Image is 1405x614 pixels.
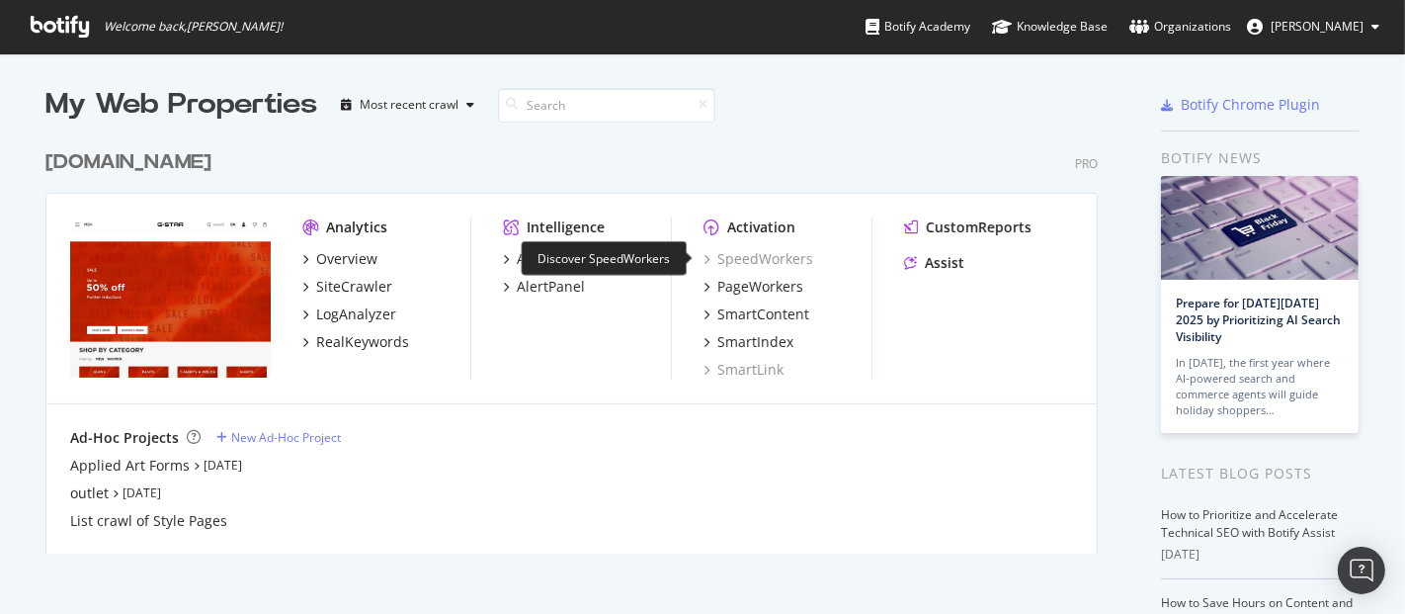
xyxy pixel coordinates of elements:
[70,511,227,531] a: List crawl of Style Pages
[231,429,341,446] div: New Ad-Hoc Project
[302,332,409,352] a: RealKeywords
[333,89,482,121] button: Most recent crawl
[316,332,409,352] div: RealKeywords
[703,332,793,352] a: SmartIndex
[360,99,458,111] div: Most recent crawl
[1161,463,1360,484] div: Latest Blog Posts
[316,277,392,297] div: SiteCrawler
[904,218,1032,237] a: CustomReports
[503,249,598,269] a: ActionBoard
[326,218,387,237] div: Analytics
[1338,547,1385,594] div: Open Intercom Messenger
[316,305,396,324] div: LogAnalyzer
[316,249,377,269] div: Overview
[1161,506,1338,541] a: How to Prioritize and Accelerate Technical SEO with Botify Assist
[216,429,341,446] a: New Ad-Hoc Project
[703,360,784,380] a: SmartLink
[70,428,179,448] div: Ad-Hoc Projects
[104,19,283,35] span: Welcome back, [PERSON_NAME] !
[717,332,793,352] div: SmartIndex
[70,456,190,476] a: Applied Art Forms
[302,305,396,324] a: LogAnalyzer
[703,249,813,269] a: SpeedWorkers
[926,218,1032,237] div: CustomReports
[925,253,964,273] div: Assist
[503,277,585,297] a: AlertPanel
[1181,95,1320,115] div: Botify Chrome Plugin
[703,277,803,297] a: PageWorkers
[1176,355,1344,418] div: In [DATE], the first year where AI-powered search and commerce agents will guide holiday shoppers…
[904,253,964,273] a: Assist
[527,218,605,237] div: Intelligence
[1161,176,1359,280] img: Prepare for Black Friday 2025 by Prioritizing AI Search Visibility
[1129,17,1231,37] div: Organizations
[45,148,219,177] a: [DOMAIN_NAME]
[517,277,585,297] div: AlertPanel
[717,305,809,324] div: SmartContent
[717,277,803,297] div: PageWorkers
[45,148,211,177] div: [DOMAIN_NAME]
[302,277,392,297] a: SiteCrawler
[517,249,598,269] div: ActionBoard
[1271,18,1364,35] span: Nadine Kraegeloh
[703,305,809,324] a: SmartContent
[1176,295,1341,345] a: Prepare for [DATE][DATE] 2025 by Prioritizing AI Search Visibility
[992,17,1108,37] div: Knowledge Base
[1075,155,1098,172] div: Pro
[70,483,109,503] a: outlet
[727,218,795,237] div: Activation
[1161,147,1360,169] div: Botify news
[1161,546,1360,564] div: [DATE]
[70,218,271,378] img: www.g-star.com
[498,88,715,123] input: Search
[1231,11,1395,43] button: [PERSON_NAME]
[1161,95,1320,115] a: Botify Chrome Plugin
[204,457,242,474] a: [DATE]
[866,17,970,37] div: Botify Academy
[45,85,317,125] div: My Web Properties
[302,249,377,269] a: Overview
[123,484,161,501] a: [DATE]
[521,241,687,276] div: Discover SpeedWorkers
[45,125,1114,554] div: grid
